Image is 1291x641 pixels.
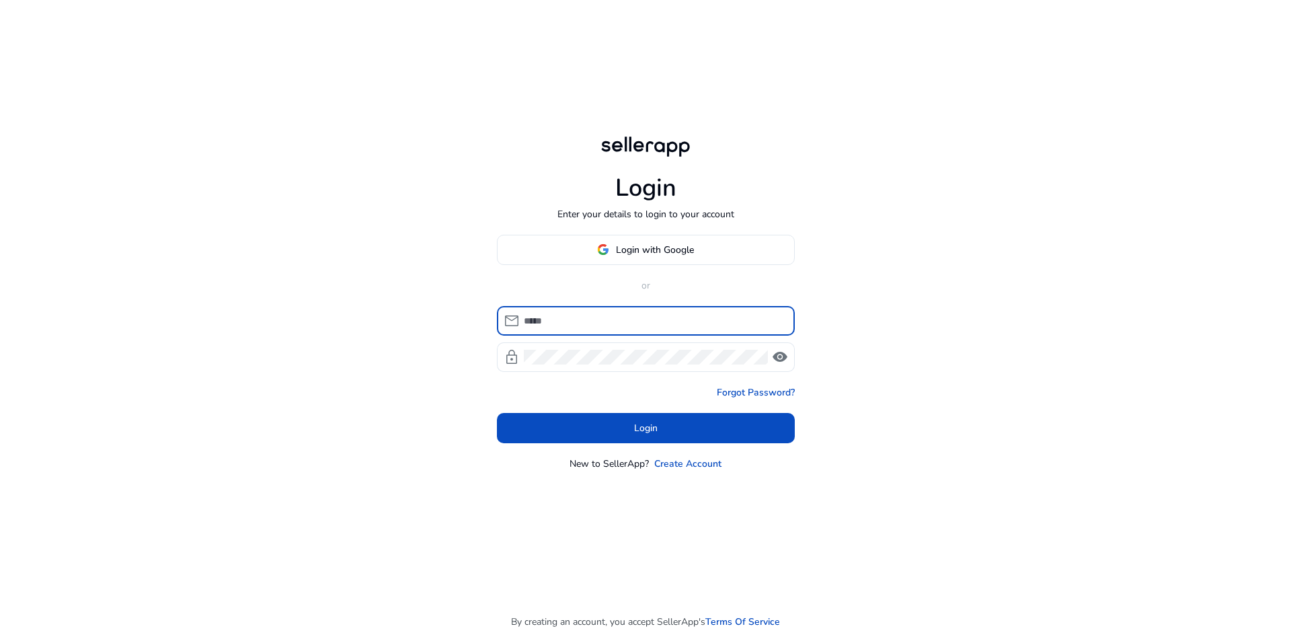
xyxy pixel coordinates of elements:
a: Create Account [654,457,721,471]
p: New to SellerApp? [570,457,649,471]
span: visibility [772,349,788,365]
span: lock [504,349,520,365]
button: Login with Google [497,235,795,265]
a: Terms Of Service [705,615,780,629]
span: mail [504,313,520,329]
p: Enter your details to login to your account [557,207,734,221]
a: Forgot Password? [717,385,795,400]
span: Login with Google [616,243,694,257]
button: Login [497,413,795,443]
span: Login [634,421,658,435]
p: or [497,278,795,293]
h1: Login [615,174,676,202]
img: google-logo.svg [597,243,609,256]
